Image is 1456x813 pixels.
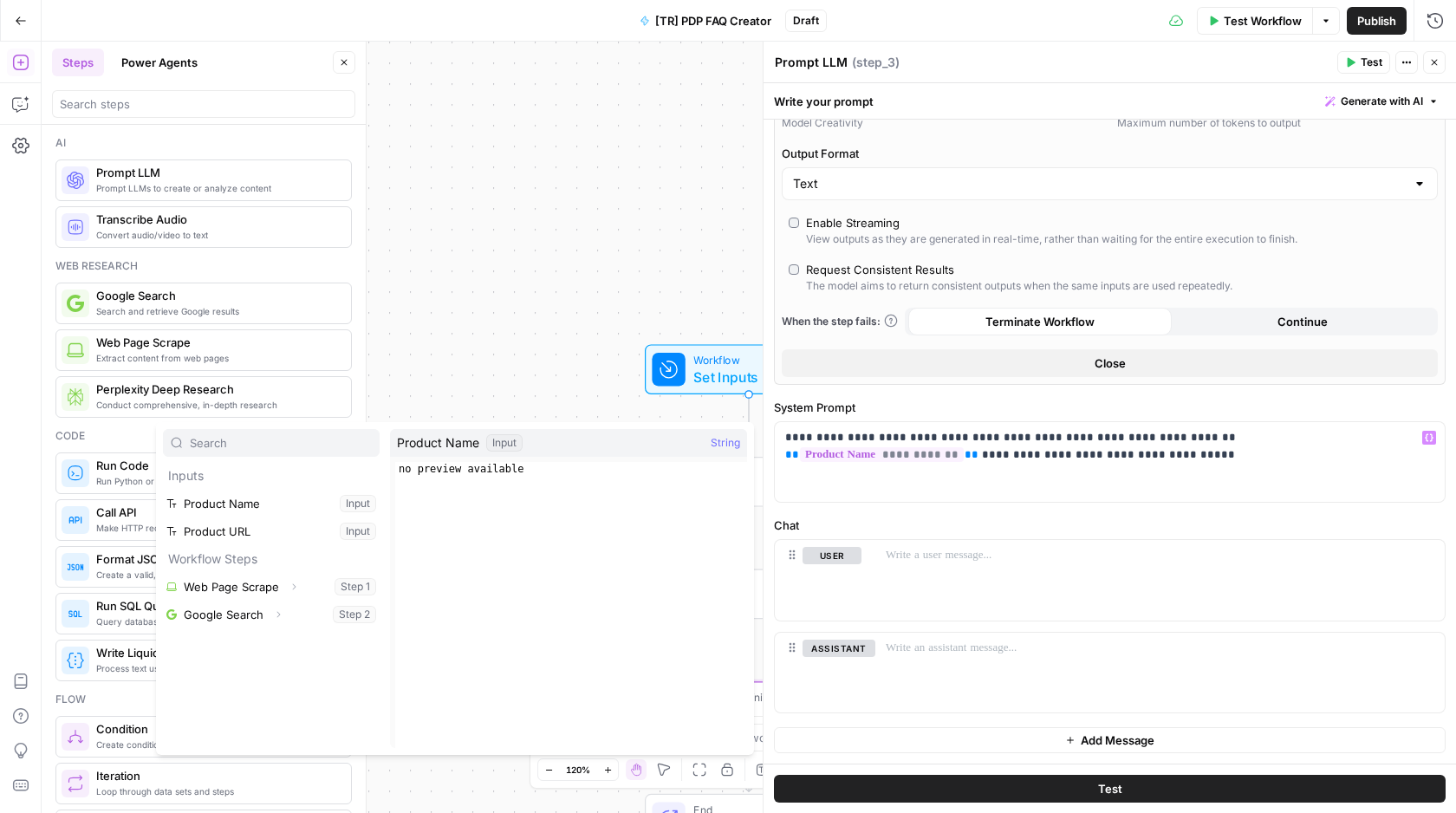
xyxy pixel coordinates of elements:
div: Maximum number of tokens to output [1117,115,1439,131]
span: Generate with AI [1341,94,1423,109]
span: Iteration [96,767,337,784]
div: Model Creativity [782,115,1103,131]
span: Close [1095,354,1126,372]
input: Search [190,434,372,452]
button: Select variable Product URL [163,517,380,545]
button: Test [774,775,1446,803]
span: Extract content from web pages [96,351,337,365]
label: System Prompt [774,399,1446,416]
button: Add Message [774,727,1446,753]
button: Close [782,349,1438,377]
span: Run Python or JavaScript code blocks [96,474,337,488]
span: Create conditional logic branches [96,738,337,751]
span: Make HTTP requests to external services [96,521,337,535]
div: user [775,540,861,620]
button: user [803,547,861,564]
input: Search steps [60,95,348,113]
span: Run Code [96,457,337,474]
span: [TR] PDP FAQ Creator [655,12,771,29]
div: Enable Streaming [806,214,900,231]
span: Format JSON [96,550,337,568]
span: Test [1361,55,1382,70]
span: Condition [96,720,337,738]
label: Output Format [782,145,1438,162]
div: Web research [55,258,352,274]
g: Edge from step_3 to end [745,732,751,792]
span: Conduct comprehensive, in-depth research [96,398,337,412]
button: Test Workflow [1197,7,1312,35]
span: Perplexity Deep Research [96,380,337,398]
span: Create a valid, structured JSON object [96,568,337,582]
span: Google Search [96,287,337,304]
span: Test [1098,780,1122,797]
span: Continue [1277,313,1328,330]
button: Select variable Product Name [163,490,380,517]
span: Process text using Liquid templating syntax [96,661,337,675]
span: Publish [1357,12,1396,29]
button: Publish [1347,7,1407,35]
span: Run SQL Query [96,597,337,615]
label: Chat [774,517,1446,534]
a: When the step fails: [782,314,898,329]
button: Test [1337,51,1390,74]
span: 120% [566,763,590,777]
g: Edge from start to step_1 [745,394,751,455]
p: Workflow Steps [163,545,380,573]
span: Call API [96,504,337,521]
div: View outputs as they are generated in real-time, rather than waiting for the entire execution to ... [806,231,1297,247]
div: Flow [55,692,352,707]
span: Loop through data sets and steps [96,784,337,798]
p: Inputs [163,462,380,490]
div: Code [55,428,352,444]
span: Convert audio/video to text [96,228,337,242]
span: Web Page Scrape [96,334,337,351]
div: Request Consistent Results [806,261,954,278]
span: Search and retrieve Google results [96,304,337,318]
span: Prompt LLMs to create or analyze content [96,181,337,195]
span: Terminate Workflow [985,313,1095,330]
span: Transcribe Audio [96,211,337,228]
button: Generate with AI [1318,90,1446,113]
button: Continue [1172,308,1435,335]
span: Add Message [1081,732,1154,749]
button: Power Agents [111,49,208,76]
span: String [711,434,740,452]
button: [TR] PDP FAQ Creator [629,7,782,35]
span: Product Name [397,434,479,452]
div: WorkflowSet InputsInputs [588,344,910,394]
div: The model aims to return consistent outputs when the same inputs are used repeatedly. [806,278,1232,294]
button: Steps [52,49,104,76]
span: Draft [793,13,819,29]
span: Test Workflow [1224,12,1302,29]
div: assistant [775,633,861,712]
span: Prompt LLM [96,164,337,181]
button: assistant [803,640,875,657]
input: Enable StreamingView outputs as they are generated in real-time, rather than waiting for the enti... [789,218,799,228]
button: Select variable Web Page Scrape [163,573,380,601]
span: Write Liquid Text [96,644,337,661]
div: Input [486,434,523,452]
button: Select variable Google Search [163,601,380,628]
span: Query databases with SQL [96,615,337,628]
textarea: Prompt LLM [775,54,848,71]
span: Set Inputs [693,367,796,387]
div: Write your prompt [764,83,1456,119]
input: Request Consistent ResultsThe model aims to return consistent outputs when the same inputs are us... [789,264,799,275]
span: ( step_3 ) [852,54,900,71]
span: Workflow [693,352,796,368]
div: Ai [55,135,352,151]
input: Text [793,175,1406,192]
